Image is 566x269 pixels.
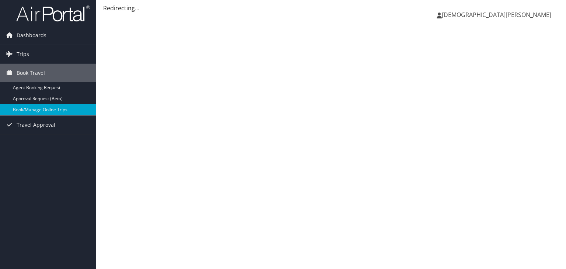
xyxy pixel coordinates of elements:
[103,4,559,13] div: Redirecting...
[17,26,46,45] span: Dashboards
[437,4,559,26] a: [DEMOGRAPHIC_DATA][PERSON_NAME]
[17,116,55,134] span: Travel Approval
[442,11,551,19] span: [DEMOGRAPHIC_DATA][PERSON_NAME]
[16,5,90,22] img: airportal-logo.png
[17,64,45,82] span: Book Travel
[17,45,29,63] span: Trips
